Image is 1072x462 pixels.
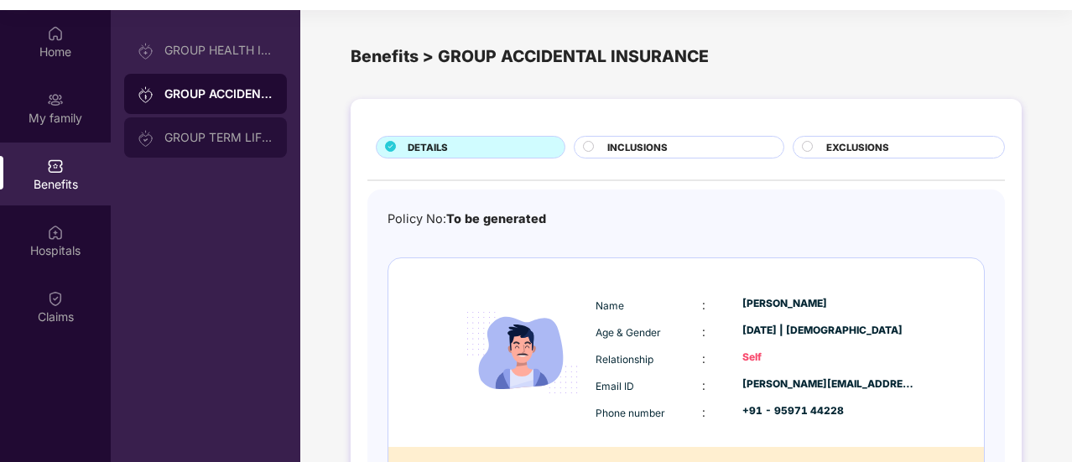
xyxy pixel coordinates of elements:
div: [PERSON_NAME][EMAIL_ADDRESS][DOMAIN_NAME] [742,376,915,392]
div: Self [742,350,915,366]
img: svg+xml;base64,PHN2ZyB3aWR0aD0iMjAiIGhlaWdodD0iMjAiIHZpZXdCb3g9IjAgMCAyMCAyMCIgZmlsbD0ibm9uZSIgeG... [47,91,64,108]
span: : [702,378,705,392]
div: GROUP TERM LIFE INSURANCE [164,131,273,144]
span: To be generated [446,211,546,226]
img: svg+xml;base64,PHN2ZyBpZD0iQ2xhaW0iIHhtbG5zPSJodHRwOi8vd3d3LnczLm9yZy8yMDAwL3N2ZyIgd2lkdGg9IjIwIi... [47,290,64,307]
img: svg+xml;base64,PHN2ZyBpZD0iSG9zcGl0YWxzIiB4bWxucz0iaHR0cDovL3d3dy53My5vcmcvMjAwMC9zdmciIHdpZHRoPS... [47,224,64,241]
img: svg+xml;base64,PHN2ZyB3aWR0aD0iMjAiIGhlaWdodD0iMjAiIHZpZXdCb3g9IjAgMCAyMCAyMCIgZmlsbD0ibm9uZSIgeG... [138,86,154,103]
span: : [702,351,705,366]
div: GROUP HEALTH INSURANCE [164,44,273,57]
img: svg+xml;base64,PHN2ZyB3aWR0aD0iMjAiIGhlaWdodD0iMjAiIHZpZXdCb3g9IjAgMCAyMCAyMCIgZmlsbD0ibm9uZSIgeG... [138,43,154,60]
span: : [702,298,705,312]
span: Name [596,299,624,312]
div: +91 - 95971 44228 [742,403,915,419]
img: svg+xml;base64,PHN2ZyBpZD0iSG9tZSIgeG1sbnM9Imh0dHA6Ly93d3cudzMub3JnLzIwMDAvc3ZnIiB3aWR0aD0iMjAiIG... [47,25,64,42]
div: Benefits > GROUP ACCIDENTAL INSURANCE [351,44,1022,70]
div: Policy No: [388,210,546,229]
span: INCLUSIONS [607,140,668,155]
span: : [702,324,705,339]
div: [DATE] | [DEMOGRAPHIC_DATA] [742,323,915,339]
img: svg+xml;base64,PHN2ZyBpZD0iQmVuZWZpdHMiIHhtbG5zPSJodHRwOi8vd3d3LnczLm9yZy8yMDAwL3N2ZyIgd2lkdGg9Ij... [47,158,64,174]
span: Age & Gender [596,326,661,339]
div: [PERSON_NAME] [742,296,915,312]
span: Email ID [596,380,634,392]
span: Phone number [596,407,665,419]
span: : [702,405,705,419]
img: icon [453,283,591,422]
span: EXCLUSIONS [826,140,889,155]
img: svg+xml;base64,PHN2ZyB3aWR0aD0iMjAiIGhlaWdodD0iMjAiIHZpZXdCb3g9IjAgMCAyMCAyMCIgZmlsbD0ibm9uZSIgeG... [138,130,154,147]
span: DETAILS [408,140,448,155]
div: GROUP ACCIDENTAL INSURANCE [164,86,273,102]
span: Relationship [596,353,653,366]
